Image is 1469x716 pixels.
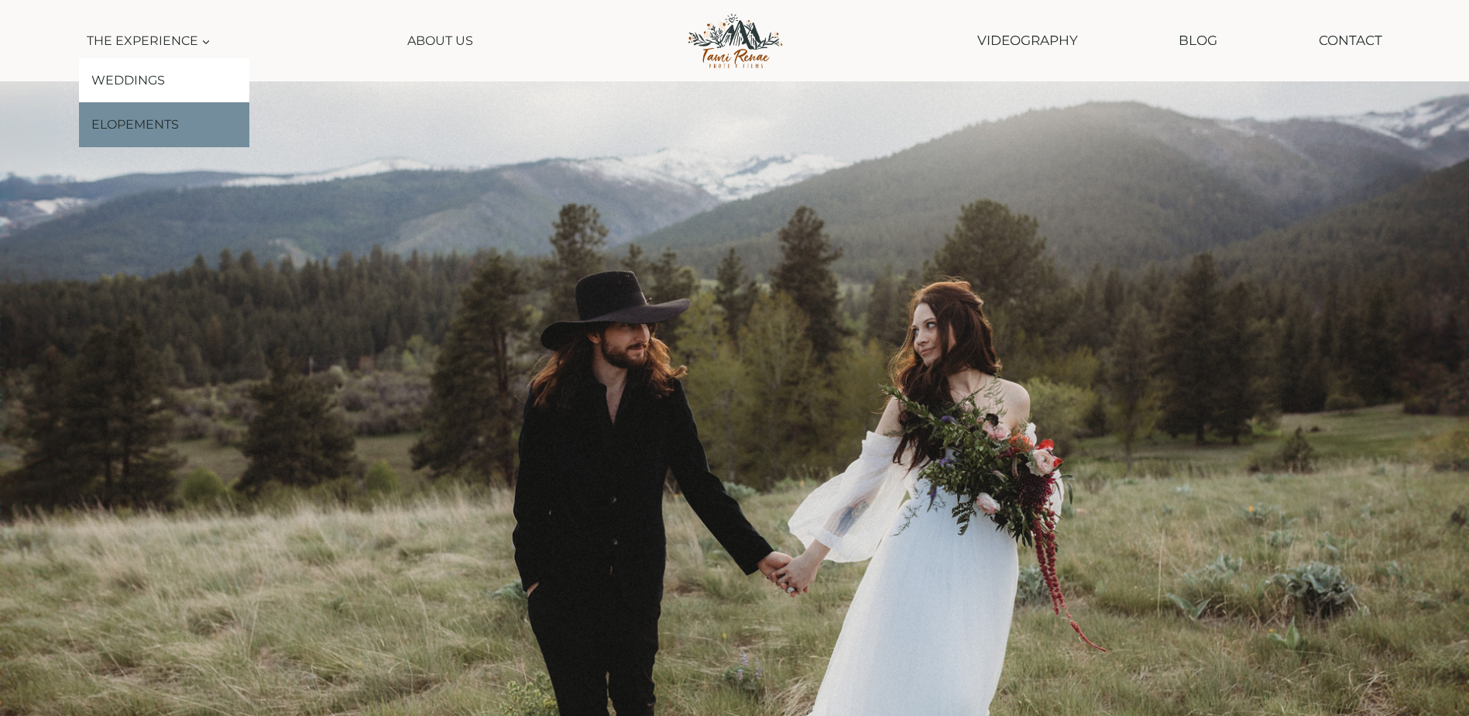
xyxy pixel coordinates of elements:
a: Contact [1311,21,1390,60]
a: Weddings [79,58,249,103]
button: Child menu of The Experience [79,23,218,58]
a: Videography [969,21,1085,60]
a: Blog [1171,21,1225,60]
nav: Primary Navigation [79,23,481,58]
a: Elopements [79,102,249,147]
a: About Us [400,23,481,58]
nav: Secondary Navigation [969,21,1390,60]
img: Tami Renae Photo & Films Logo [671,9,798,73]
